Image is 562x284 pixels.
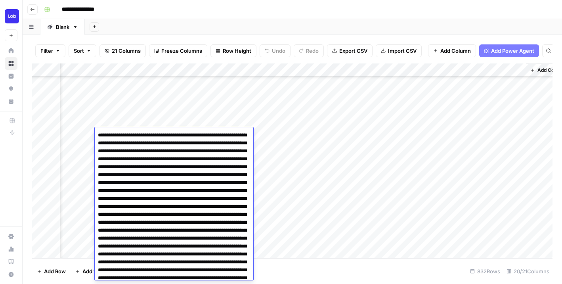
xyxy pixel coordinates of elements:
span: Add Power Agent [491,47,534,55]
button: Freeze Columns [149,44,207,57]
a: Settings [5,230,17,243]
span: Import CSV [388,47,417,55]
button: Help + Support [5,268,17,281]
a: Blank [40,19,85,35]
a: Insights [5,70,17,83]
button: Export CSV [327,44,373,57]
button: Row Height [210,44,256,57]
span: Add Column [440,47,471,55]
a: Usage [5,243,17,255]
img: Lob Logo [5,9,19,23]
div: Blank [56,23,69,31]
button: Add Power Agent [479,44,539,57]
span: 21 Columns [112,47,141,55]
a: Opportunities [5,83,17,95]
a: Browse [5,57,17,70]
span: Filter [40,47,53,55]
button: Add 10 Rows [71,265,119,278]
button: Undo [260,44,291,57]
a: Home [5,44,17,57]
div: 832 Rows [467,265,503,278]
button: Add Column [428,44,476,57]
button: Workspace: Lob [5,6,17,26]
button: Sort [69,44,96,57]
span: Freeze Columns [161,47,202,55]
button: Add Row [32,265,71,278]
a: Learning Hub [5,255,17,268]
div: 20/21 Columns [503,265,552,278]
button: 21 Columns [99,44,146,57]
a: Your Data [5,95,17,108]
span: Redo [306,47,319,55]
span: Export CSV [339,47,367,55]
span: Add 10 Rows [82,267,114,275]
span: Add Row [44,267,66,275]
button: Filter [35,44,65,57]
span: Row Height [223,47,251,55]
span: Undo [272,47,285,55]
span: Sort [74,47,84,55]
button: Import CSV [376,44,422,57]
button: Redo [294,44,324,57]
